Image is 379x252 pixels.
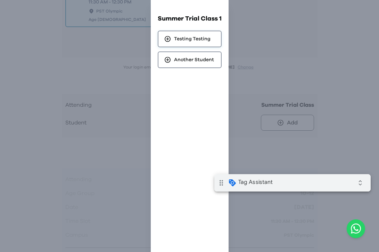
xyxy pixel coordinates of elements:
[158,31,222,47] div: Testing Testing
[174,35,211,42] span: Testing Testing
[139,2,153,16] i: Collapse debug badge
[24,5,58,11] span: Tag Assistant
[158,14,222,24] h2: Summer Trial Class 1
[158,51,222,68] div: Another Student
[174,56,214,63] span: Another Student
